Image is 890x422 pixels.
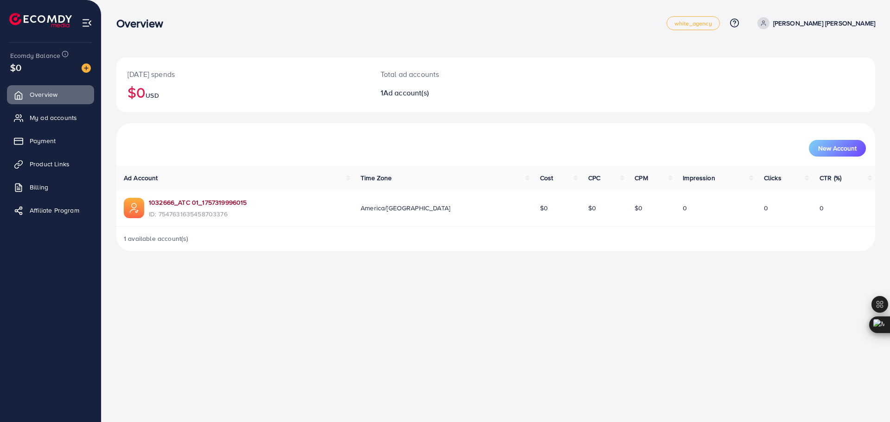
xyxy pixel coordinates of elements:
[754,17,875,29] a: [PERSON_NAME] [PERSON_NAME]
[82,18,92,28] img: menu
[124,198,144,218] img: ic-ads-acc.e4c84228.svg
[588,173,600,183] span: CPC
[683,173,715,183] span: Impression
[683,203,687,213] span: 0
[809,140,866,157] button: New Account
[820,173,841,183] span: CTR (%)
[381,88,548,97] h2: 1
[10,61,21,74] span: $0
[82,63,91,73] img: image
[30,136,56,145] span: Payment
[540,203,548,213] span: $0
[7,178,94,196] a: Billing
[674,20,712,26] span: white_agency
[818,145,857,151] span: New Account
[127,69,358,80] p: [DATE] spends
[7,108,94,127] a: My ad accounts
[383,88,429,98] span: Ad account(s)
[588,203,596,213] span: $0
[124,234,189,243] span: 1 available account(s)
[7,155,94,173] a: Product Links
[146,91,159,100] span: USD
[7,85,94,104] a: Overview
[30,113,77,122] span: My ad accounts
[764,203,768,213] span: 0
[361,203,450,213] span: America/[GEOGRAPHIC_DATA]
[540,173,553,183] span: Cost
[10,51,60,60] span: Ecomdy Balance
[635,173,648,183] span: CPM
[127,83,358,101] h2: $0
[30,159,70,169] span: Product Links
[30,183,48,192] span: Billing
[361,173,392,183] span: Time Zone
[116,17,171,30] h3: Overview
[149,209,247,219] span: ID: 7547631635458703376
[124,173,158,183] span: Ad Account
[7,132,94,150] a: Payment
[149,198,247,207] a: 1032666_ATC 01_1757319996015
[667,16,720,30] a: white_agency
[30,90,57,99] span: Overview
[820,203,824,213] span: 0
[851,380,883,415] iframe: Chat
[30,206,79,215] span: Affiliate Program
[764,173,782,183] span: Clicks
[773,18,875,29] p: [PERSON_NAME] [PERSON_NAME]
[7,201,94,220] a: Affiliate Program
[635,203,642,213] span: $0
[9,13,72,27] img: logo
[381,69,548,80] p: Total ad accounts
